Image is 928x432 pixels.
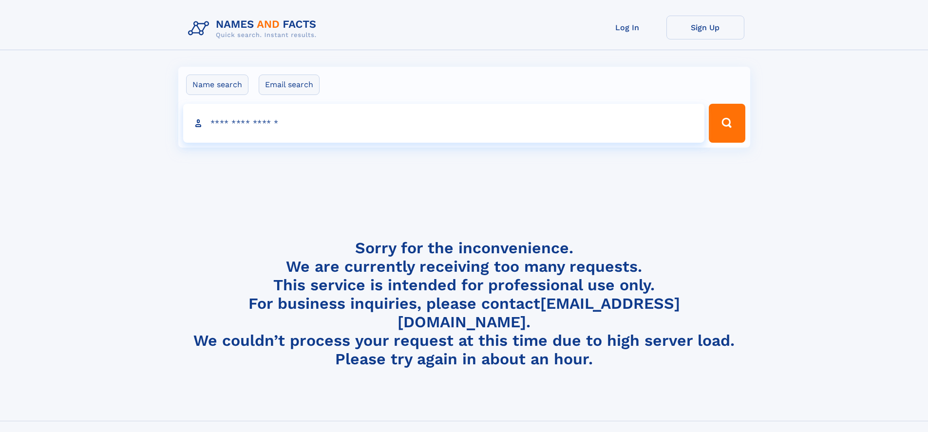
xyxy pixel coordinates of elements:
[184,239,744,369] h4: Sorry for the inconvenience. We are currently receiving too many requests. This service is intend...
[186,75,248,95] label: Name search
[184,16,324,42] img: Logo Names and Facts
[183,104,705,143] input: search input
[398,294,680,331] a: [EMAIL_ADDRESS][DOMAIN_NAME]
[588,16,666,39] a: Log In
[709,104,745,143] button: Search Button
[259,75,320,95] label: Email search
[666,16,744,39] a: Sign Up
